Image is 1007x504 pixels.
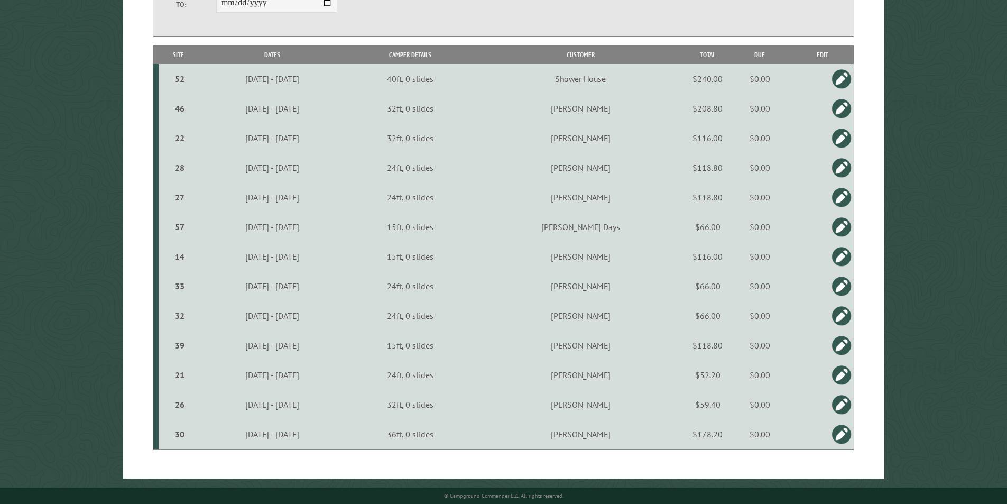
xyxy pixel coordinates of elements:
[200,370,344,380] div: [DATE] - [DATE]
[200,340,344,351] div: [DATE] - [DATE]
[729,360,791,390] td: $0.00
[346,153,474,182] td: 24ft, 0 slides
[200,162,344,173] div: [DATE] - [DATE]
[687,360,729,390] td: $52.20
[475,271,687,301] td: [PERSON_NAME]
[475,64,687,94] td: Shower House
[346,419,474,450] td: 36ft, 0 slides
[444,492,563,499] small: © Campground Commander LLC. All rights reserved.
[163,74,197,84] div: 52
[200,133,344,143] div: [DATE] - [DATE]
[163,133,197,143] div: 22
[687,45,729,64] th: Total
[200,310,344,321] div: [DATE] - [DATE]
[687,182,729,212] td: $118.80
[200,74,344,84] div: [DATE] - [DATE]
[346,212,474,242] td: 15ft, 0 slides
[200,429,344,439] div: [DATE] - [DATE]
[475,212,687,242] td: [PERSON_NAME] Days
[163,222,197,232] div: 57
[163,162,197,173] div: 28
[200,222,344,232] div: [DATE] - [DATE]
[475,123,687,153] td: [PERSON_NAME]
[729,390,791,419] td: $0.00
[163,370,197,380] div: 21
[729,182,791,212] td: $0.00
[159,45,198,64] th: Site
[163,399,197,410] div: 26
[163,251,197,262] div: 14
[475,242,687,271] td: [PERSON_NAME]
[687,419,729,450] td: $178.20
[729,45,791,64] th: Due
[346,123,474,153] td: 32ft, 0 slides
[163,103,197,114] div: 46
[791,45,854,64] th: Edit
[346,242,474,271] td: 15ft, 0 slides
[687,301,729,331] td: $66.00
[475,94,687,123] td: [PERSON_NAME]
[687,123,729,153] td: $116.00
[163,281,197,291] div: 33
[475,301,687,331] td: [PERSON_NAME]
[475,182,687,212] td: [PERSON_NAME]
[729,419,791,450] td: $0.00
[687,64,729,94] td: $240.00
[346,271,474,301] td: 24ft, 0 slides
[163,310,197,321] div: 32
[163,429,197,439] div: 30
[687,242,729,271] td: $116.00
[687,271,729,301] td: $66.00
[163,340,197,351] div: 39
[200,399,344,410] div: [DATE] - [DATE]
[346,301,474,331] td: 24ft, 0 slides
[198,45,346,64] th: Dates
[729,242,791,271] td: $0.00
[729,301,791,331] td: $0.00
[346,64,474,94] td: 40ft, 0 slides
[729,123,791,153] td: $0.00
[475,390,687,419] td: [PERSON_NAME]
[687,390,729,419] td: $59.40
[475,331,687,360] td: [PERSON_NAME]
[729,271,791,301] td: $0.00
[200,103,344,114] div: [DATE] - [DATE]
[200,281,344,291] div: [DATE] - [DATE]
[729,94,791,123] td: $0.00
[346,360,474,390] td: 24ft, 0 slides
[475,419,687,450] td: [PERSON_NAME]
[346,45,474,64] th: Camper Details
[687,212,729,242] td: $66.00
[475,45,687,64] th: Customer
[346,331,474,360] td: 15ft, 0 slides
[346,390,474,419] td: 32ft, 0 slides
[687,331,729,360] td: $118.80
[346,94,474,123] td: 32ft, 0 slides
[687,94,729,123] td: $208.80
[729,331,791,360] td: $0.00
[729,64,791,94] td: $0.00
[729,153,791,182] td: $0.00
[200,192,344,203] div: [DATE] - [DATE]
[687,153,729,182] td: $118.80
[163,192,197,203] div: 27
[200,251,344,262] div: [DATE] - [DATE]
[475,360,687,390] td: [PERSON_NAME]
[475,153,687,182] td: [PERSON_NAME]
[729,212,791,242] td: $0.00
[346,182,474,212] td: 24ft, 0 slides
